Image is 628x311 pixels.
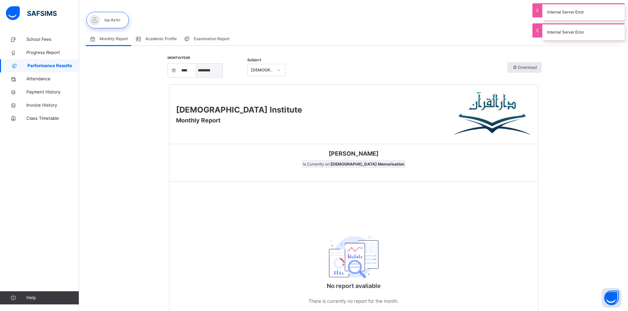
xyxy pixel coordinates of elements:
button: Open asap [602,288,621,308]
span: Monthly Report [176,117,221,124]
span: Monthly Report [100,36,128,42]
img: Darul Quran Institute [454,91,531,137]
span: Class Timetable [26,115,79,122]
span: Progress Report [26,49,79,56]
span: School Fees [26,36,79,43]
span: Academic Profile [145,36,177,42]
span: Performance Results [27,63,79,69]
span: Invoice History [26,102,79,109]
span: [DEMOGRAPHIC_DATA] Institute [176,105,302,115]
span: Payment History [26,89,79,95]
span: Download [512,65,537,70]
div: Internal Server Error [542,23,625,40]
span: Examination Report [194,36,229,42]
p: No report avaliable [288,281,420,290]
p: There is currently no report for the month. [288,297,420,305]
span: Is Currently on: [301,160,406,168]
img: safsims [6,6,57,20]
span: Month/Year [167,56,190,60]
b: [DEMOGRAPHIC_DATA] Memorisation [331,162,404,167]
span: Attendance [26,76,79,82]
span: [PERSON_NAME] [174,149,533,158]
span: Subject [247,57,261,63]
div: Internal Server Error [542,3,625,20]
div: [DEMOGRAPHIC_DATA] Memorisation [251,67,274,73]
img: classEmptyState.7d4ec5dc6d57f4e1adfd249b62c1c528.svg [329,235,378,278]
span: Help [26,295,79,301]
